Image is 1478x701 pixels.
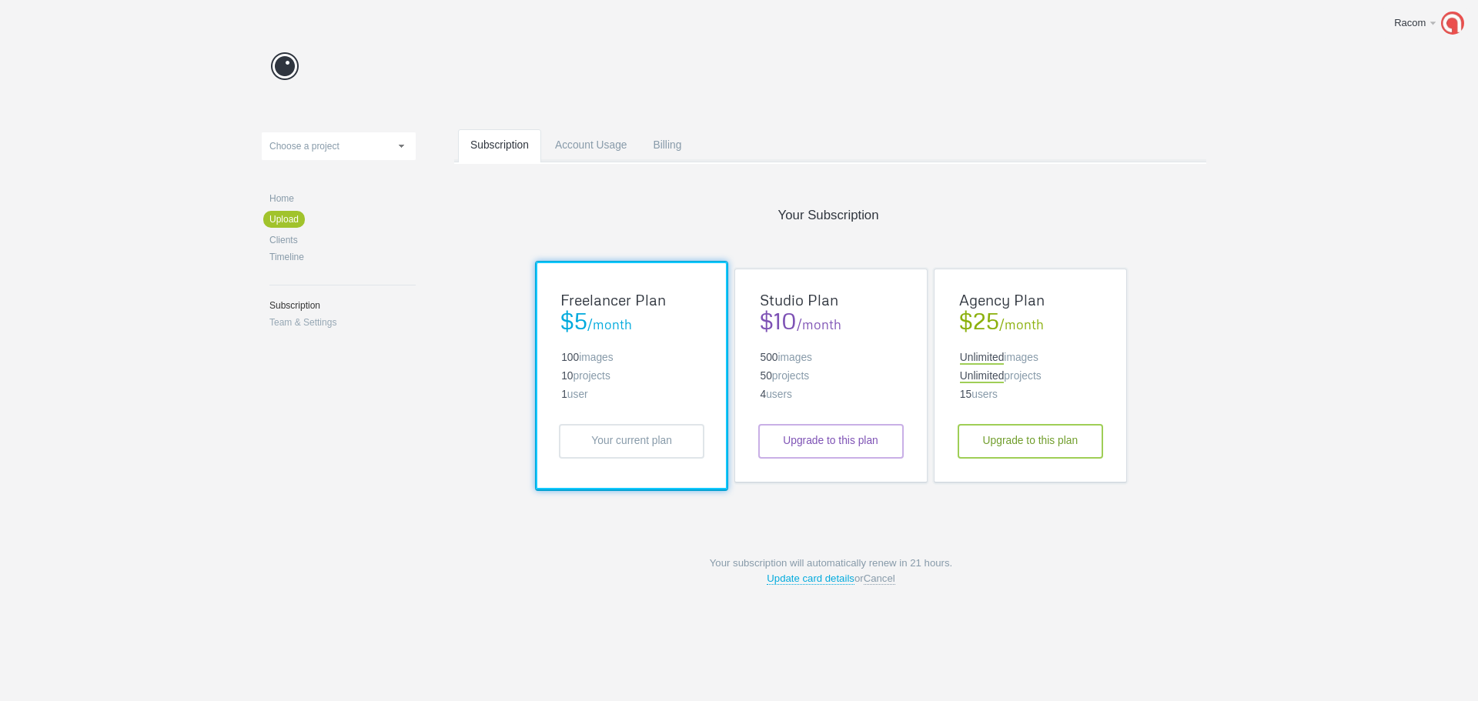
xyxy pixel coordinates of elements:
[1441,12,1464,35] img: 1c161367e6a6333f73c16d7d1a21bd98
[269,235,416,245] a: Clients
[557,309,703,332] span: /month
[760,292,905,307] h2: Studio Plan
[758,424,904,459] a: Upgrade to this plan
[761,352,778,363] strong: 500
[561,389,567,400] strong: 1
[560,292,706,307] h2: Freelancer Plan
[561,389,707,400] li: user
[960,389,1105,400] li: users
[864,572,895,585] a: Cancel
[559,371,704,382] li: projects
[561,352,579,363] strong: 100
[269,318,416,327] a: Team & Settings
[960,370,1005,383] strong: Unlimited
[559,424,704,459] div: Your current plan
[761,389,767,400] strong: 4
[269,301,416,310] a: Subscription
[761,389,906,400] li: users
[761,370,772,382] strong: 50
[958,306,999,335] strong: $25
[1383,8,1470,38] a: Racom
[956,309,1102,332] span: /month
[960,389,971,400] strong: 15
[561,370,573,382] strong: 10
[757,309,902,332] span: /month
[758,352,904,363] li: images
[543,129,640,190] a: Account Usage
[269,141,339,152] span: Choose a project
[958,371,1103,382] li: projects
[520,571,1142,586] span: or
[263,211,305,228] a: Upload
[960,352,1005,365] strong: Unlimited
[1394,15,1427,31] div: Racom
[641,129,694,190] a: Billing
[559,352,704,363] li: images
[758,371,904,382] li: projects
[560,306,587,335] strong: $5
[458,129,541,190] a: Subscription
[269,252,416,262] a: Timeline
[262,50,308,82] a: Prevue
[767,572,854,585] a: Update card details
[958,424,1103,459] a: Upgrade to this plan
[959,292,1105,307] h2: Agency Plan
[759,306,797,335] strong: $10
[520,556,1142,586] p: Your subscription will automatically renew in 21 hours.
[958,352,1103,363] li: images
[269,194,416,203] a: Home
[454,209,1202,222] h1: Your Subscription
